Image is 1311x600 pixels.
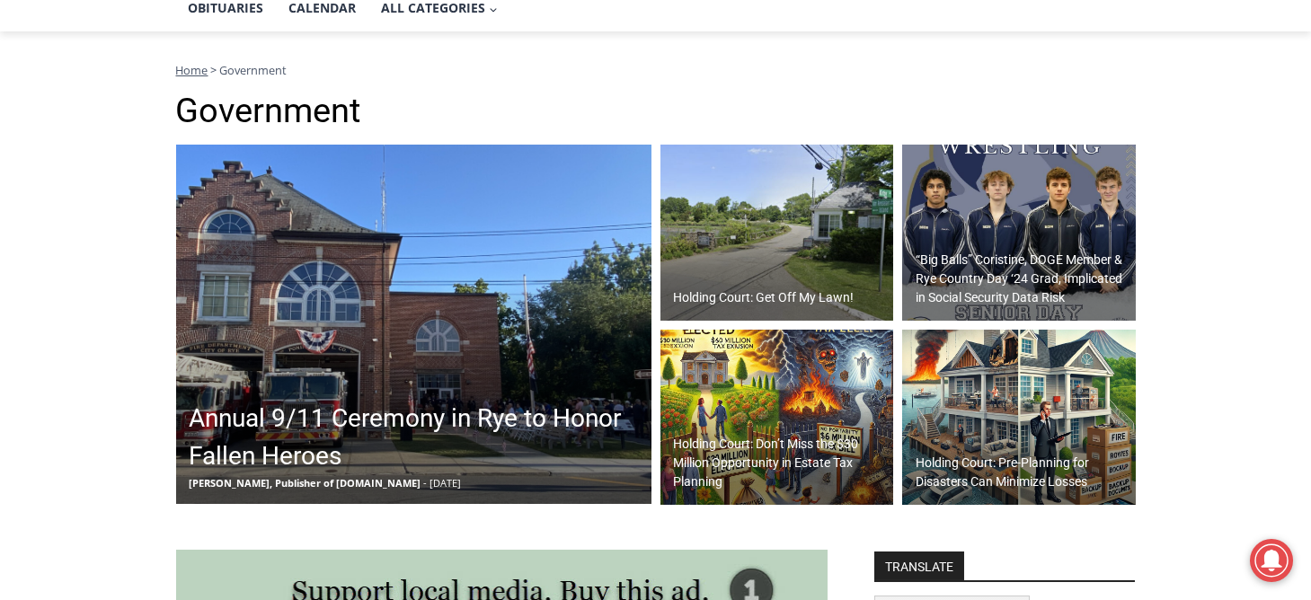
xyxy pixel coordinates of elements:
[211,62,217,78] span: >
[424,476,428,490] span: -
[902,330,1136,506] a: Holding Court: Pre-Planning for Disasters Can Minimize Losses
[660,145,894,321] a: Holding Court: Get Off My Lawn!
[430,476,462,490] span: [DATE]
[432,174,871,224] a: Intern @ [DOMAIN_NAME]
[902,145,1136,321] a: “Big Balls” Coristine, DOGE Member & Rye Country Day ‘24 Grad, Implicated in Social Security Data...
[660,330,894,506] img: DALLE 2025-08-18 Holding Court choosing estate tax portability
[902,330,1136,506] img: DALLE 2025-08-18 Holding Court - disaster preparedness set in Rye, New York
[454,1,849,174] div: "I learned about the history of a place I’d honestly never considered even as a resident of [GEOG...
[674,435,890,491] h2: Holding Court: Don’t Miss the $30 Million Opportunity in Estate Tax Planning
[1,181,181,224] a: Open Tues. - Sun. [PHONE_NUMBER]
[176,91,1136,132] h1: Government
[184,112,255,215] div: Located at [STREET_ADDRESS][PERSON_NAME]
[916,454,1131,491] h2: Holding Court: Pre-Planning for Disasters Can Minimize Losses
[176,61,1136,79] nav: Breadcrumbs
[176,62,208,78] a: Home
[220,62,288,78] span: Government
[470,179,833,219] span: Intern @ [DOMAIN_NAME]
[190,400,647,475] h2: Annual 9/11 Ceremony in Rye to Honor Fallen Heroes
[660,145,894,321] img: (PHOTO: North Manursing Island.)
[916,251,1131,307] h2: “Big Balls” Coristine, DOGE Member & Rye Country Day ‘24 Grad, Implicated in Social Security Data...
[190,476,421,490] span: [PERSON_NAME], Publisher of [DOMAIN_NAME]
[902,145,1136,321] img: (PHOTO: 2024 graduate from Rye Country Day School Edward Coristine (far right in photo) is part o...
[874,551,964,580] strong: TRANSLATE
[5,185,176,253] span: Open Tues. - Sun. [PHONE_NUMBER]
[176,145,651,504] a: Annual 9/11 Ceremony in Rye to Honor Fallen Heroes [PERSON_NAME], Publisher of [DOMAIN_NAME] - [D...
[674,288,855,307] h2: Holding Court: Get Off My Lawn!
[660,330,894,506] a: Holding Court: Don’t Miss the $30 Million Opportunity in Estate Tax Planning
[176,145,651,504] img: (PHOTO: The City of Rye 9-11 ceremony on Wednesday, September 11, 2024. It was the 23rd anniversa...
